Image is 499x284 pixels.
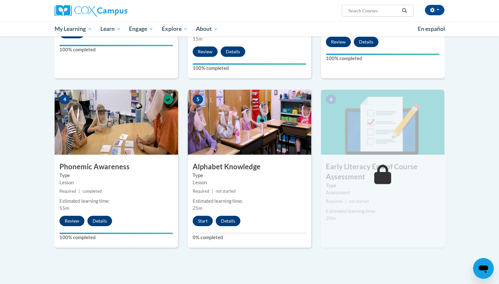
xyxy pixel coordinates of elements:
img: Course Image [321,90,444,155]
span: completed [83,189,102,194]
button: Review [59,216,84,226]
img: Cox Campus [55,5,127,17]
span: 4 [59,95,70,104]
h3: Alphabet Knowledge [188,162,311,172]
button: Details [354,37,378,47]
div: Your progress [59,45,173,46]
img: Course Image [188,90,311,155]
span: Required [59,189,76,194]
span: | [345,199,346,204]
button: Review [326,37,351,47]
label: 100% completed [326,55,440,62]
span: Required [193,189,209,194]
a: Explore [158,21,192,36]
span: not started [349,199,369,204]
label: Type [59,172,173,179]
span: 5 [193,95,203,104]
img: Course Image [55,90,178,155]
div: Lesson [59,179,173,186]
div: Estimated learning time: [326,208,440,215]
span: 20m [326,215,336,221]
a: My Learning [50,21,96,36]
button: Details [221,46,245,57]
div: Your progress [193,63,306,65]
h3: Phonemic Awareness [55,162,178,172]
label: 100% completed [193,65,306,72]
span: Engage [129,25,153,33]
div: Estimated learning time: [193,198,306,205]
a: Cox Campus [55,5,178,17]
label: 0% completed [193,234,306,241]
h3: Early Literacy End of Course Assessment [321,162,444,182]
input: Search Courses [348,7,400,15]
span: 6 [326,95,336,104]
a: Learn [96,21,125,36]
button: Search [400,7,409,15]
button: Review [193,46,218,57]
div: Assessment [326,189,440,196]
label: Type [193,172,306,179]
span: not started [216,189,236,194]
span: Explore [162,25,188,33]
button: Details [87,216,112,226]
div: Estimated learning time: [59,198,173,205]
div: Main menu [45,21,454,36]
button: Account Settings [425,5,444,15]
span: Required [326,199,342,204]
span: | [212,189,213,194]
label: Type [326,182,440,189]
span: About [196,25,218,33]
span: En español [418,25,445,32]
span: My Learning [55,25,92,33]
button: Details [216,216,240,226]
iframe: Button to launch messaging window [473,258,494,279]
label: 100% completed [59,46,173,53]
a: About [192,21,223,36]
label: 100% completed [59,234,173,241]
a: Engage [125,21,158,36]
button: Start [193,216,213,226]
span: 25m [193,205,202,211]
span: Learn [100,25,121,33]
span: | [79,189,80,194]
span: 55m [59,205,69,211]
div: Your progress [326,54,440,55]
a: En español [414,22,449,36]
span: 15m [193,36,202,42]
div: Your progress [59,233,173,234]
div: Lesson [193,179,306,186]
